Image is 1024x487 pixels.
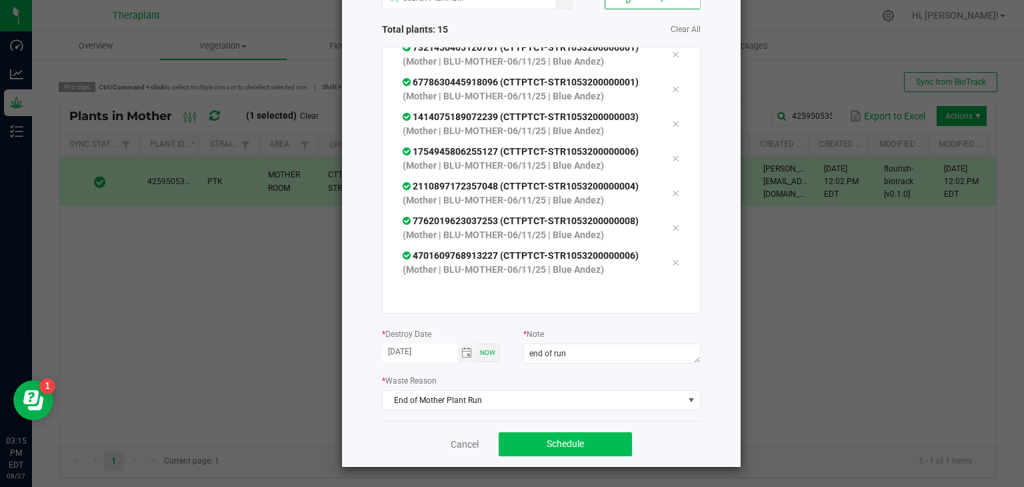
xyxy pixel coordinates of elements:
[661,185,689,201] div: Remove tag
[403,111,639,122] span: 1414075189072239 (CTTPTCT-STR1053200000003)
[403,146,413,157] span: In Sync
[661,47,689,63] div: Remove tag
[403,181,413,191] span: In Sync
[403,193,652,207] p: (Mother | BLU-MOTHER-06/11/25 | Blue Andez)
[382,328,431,340] label: Destroy Date
[403,181,639,191] span: 2110897172357048 (CTTPTCT-STR1053200000004)
[671,24,701,35] a: Clear All
[451,438,479,451] a: Cancel
[403,77,413,87] span: In Sync
[661,255,689,271] div: Remove tag
[403,215,639,226] span: 7762019623037253 (CTTPTCT-STR1053200000008)
[403,111,413,122] span: In Sync
[403,250,413,261] span: In Sync
[403,42,639,53] span: 7321456405126761 (CTTPTCT-STR1053200000001)
[403,42,413,53] span: In Sync
[382,23,541,37] span: Total plants: 15
[403,89,652,103] p: (Mother | BLU-MOTHER-06/11/25 | Blue Andez)
[403,55,652,69] p: (Mother | BLU-MOTHER-06/11/25 | Blue Andez)
[39,378,55,394] iframe: Resource center unread badge
[403,146,639,157] span: 1754945806255127 (CTTPTCT-STR1053200000006)
[661,220,689,236] div: Remove tag
[403,77,639,87] span: 6778630445918096 (CTTPTCT-STR1053200000001)
[499,432,632,456] button: Schedule
[403,228,652,242] p: (Mother | BLU-MOTHER-06/11/25 | Blue Andez)
[403,124,652,138] p: (Mother | BLU-MOTHER-06/11/25 | Blue Andez)
[383,391,683,410] span: End of Mother Plant Run
[480,349,495,356] span: Now
[661,151,689,167] div: Remove tag
[403,263,652,277] p: (Mother | BLU-MOTHER-06/11/25 | Blue Andez)
[661,81,689,97] div: Remove tag
[382,344,458,360] input: Date
[403,215,413,226] span: In Sync
[382,375,437,387] label: Waste Reason
[547,438,584,449] span: Schedule
[403,159,652,173] p: (Mother | BLU-MOTHER-06/11/25 | Blue Andez)
[523,328,544,340] label: Note
[661,116,689,132] div: Remove tag
[458,344,477,362] span: Toggle calendar
[403,250,639,261] span: 4701609768913227 (CTTPTCT-STR1053200000006)
[13,380,53,420] iframe: Resource center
